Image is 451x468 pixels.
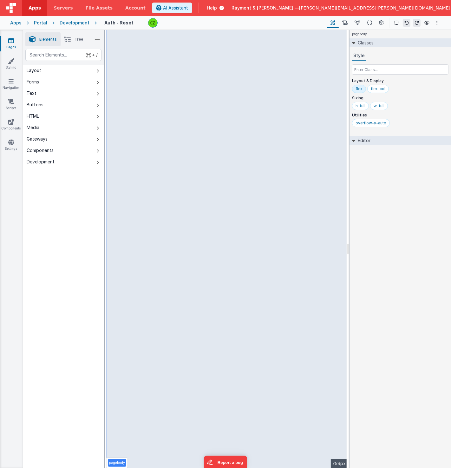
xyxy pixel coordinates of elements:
p: Layout & Display [352,78,448,83]
button: Forms [23,76,104,88]
span: Tree [75,37,83,42]
div: HTML [27,113,39,119]
div: Development [27,159,55,165]
div: 759px [331,459,347,468]
span: Servers [54,5,73,11]
div: Apps [10,20,22,26]
span: + / [86,49,98,61]
div: Text [27,90,36,96]
div: Buttons [27,102,43,108]
span: Help [207,5,217,11]
h4: pagebody [350,30,369,38]
button: AI Assistant [152,3,192,13]
button: Components [23,145,104,156]
div: h-full [356,103,365,109]
div: Gateways [27,136,48,142]
span: Apps [29,5,41,11]
p: Utilities [352,113,448,118]
div: Development [60,20,89,26]
div: Components [27,147,54,154]
div: Forms [27,79,39,85]
span: Elements [39,37,57,42]
div: Portal [34,20,47,26]
p: Sizing [352,96,448,101]
button: Text [23,88,104,99]
span: Rayment & [PERSON_NAME] — [232,5,299,11]
button: Style [352,51,366,61]
input: Enter Class... [352,64,448,75]
input: Search Elements... [25,49,101,61]
h4: Auth - Reset [104,20,134,25]
div: flex [356,86,363,91]
div: w-full [374,103,384,109]
button: Buttons [23,99,104,110]
div: flex-col [371,86,385,91]
div: Layout [27,67,41,74]
button: Options [433,19,441,27]
p: pagebody [109,460,125,465]
button: Media [23,122,104,133]
button: Gateways [23,133,104,145]
span: File Assets [86,5,113,11]
h2: Classes [355,38,374,47]
button: Development [23,156,104,168]
div: --> [107,30,347,468]
span: [PERSON_NAME][EMAIL_ADDRESS][PERSON_NAME][DOMAIN_NAME] [299,5,450,11]
button: HTML [23,110,104,122]
h2: Editor [355,136,370,145]
div: overflow-y-auto [356,121,386,126]
span: AI Assistant [163,5,188,11]
button: Layout [23,65,104,76]
div: Media [27,124,39,131]
img: b4a104e37d07c2bfba7c0e0e4a273d04 [148,18,157,27]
